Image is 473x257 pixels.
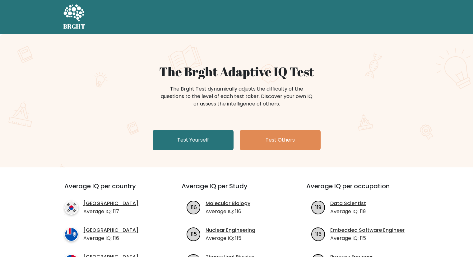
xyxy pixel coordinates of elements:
[63,2,86,32] a: BRGHT
[191,230,197,237] text: 115
[85,64,388,79] h1: The Brght Adaptive IQ Test
[330,235,405,242] p: Average IQ: 115
[182,182,291,197] h3: Average IQ per Study
[330,227,405,234] a: Embedded Software Engineer
[240,130,321,150] a: Test Others
[306,182,416,197] h3: Average IQ per occupation
[64,201,78,215] img: country
[83,200,138,207] a: [GEOGRAPHIC_DATA]
[153,130,234,150] a: Test Yourself
[206,208,250,215] p: Average IQ: 116
[330,208,366,215] p: Average IQ: 119
[206,227,255,234] a: Nuclear Engineering
[315,203,321,211] text: 119
[64,182,159,197] h3: Average IQ per country
[64,227,78,241] img: country
[83,227,138,234] a: [GEOGRAPHIC_DATA]
[206,235,255,242] p: Average IQ: 115
[159,85,314,108] div: The Brght Test dynamically adjusts the difficulty of the questions to the level of each test take...
[83,208,138,215] p: Average IQ: 117
[315,230,322,237] text: 115
[330,200,366,207] a: Data Scientist
[191,203,197,211] text: 116
[63,23,86,30] h5: BRGHT
[206,200,250,207] a: Molecular Biology
[83,235,138,242] p: Average IQ: 116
